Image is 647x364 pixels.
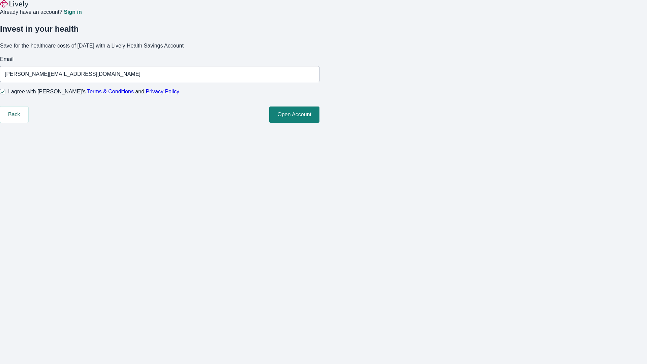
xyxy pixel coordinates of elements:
a: Terms & Conditions [87,89,134,94]
a: Sign in [64,9,82,15]
span: I agree with [PERSON_NAME]’s and [8,88,179,96]
button: Open Account [269,107,319,123]
a: Privacy Policy [146,89,180,94]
